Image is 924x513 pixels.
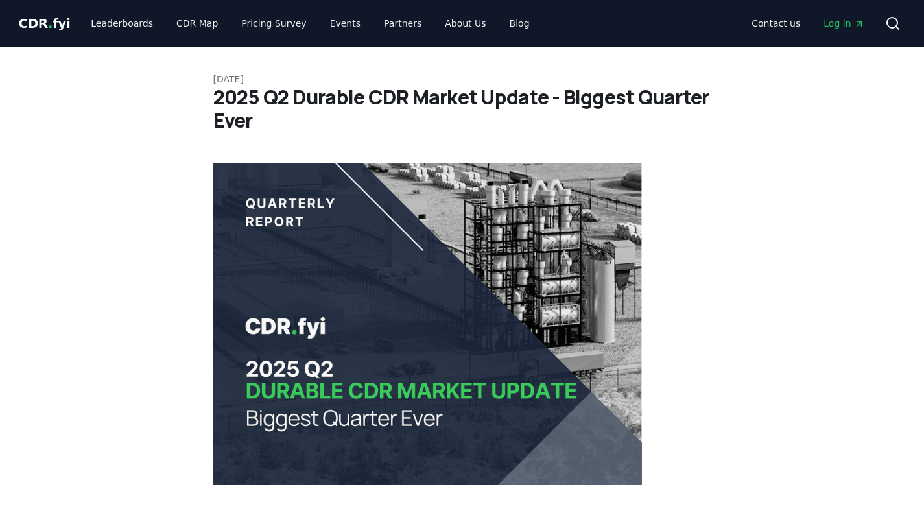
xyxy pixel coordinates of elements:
[823,17,864,30] span: Log in
[741,12,811,35] a: Contact us
[48,16,53,31] span: .
[19,16,71,31] span: CDR fyi
[213,163,643,485] img: blog post image
[813,12,874,35] a: Log in
[80,12,163,35] a: Leaderboards
[499,12,540,35] a: Blog
[434,12,496,35] a: About Us
[373,12,432,35] a: Partners
[19,14,71,32] a: CDR.fyi
[320,12,371,35] a: Events
[213,86,711,132] h1: 2025 Q2 Durable CDR Market Update - Biggest Quarter Ever
[231,12,316,35] a: Pricing Survey
[741,12,874,35] nav: Main
[80,12,539,35] nav: Main
[166,12,228,35] a: CDR Map
[213,73,711,86] p: [DATE]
